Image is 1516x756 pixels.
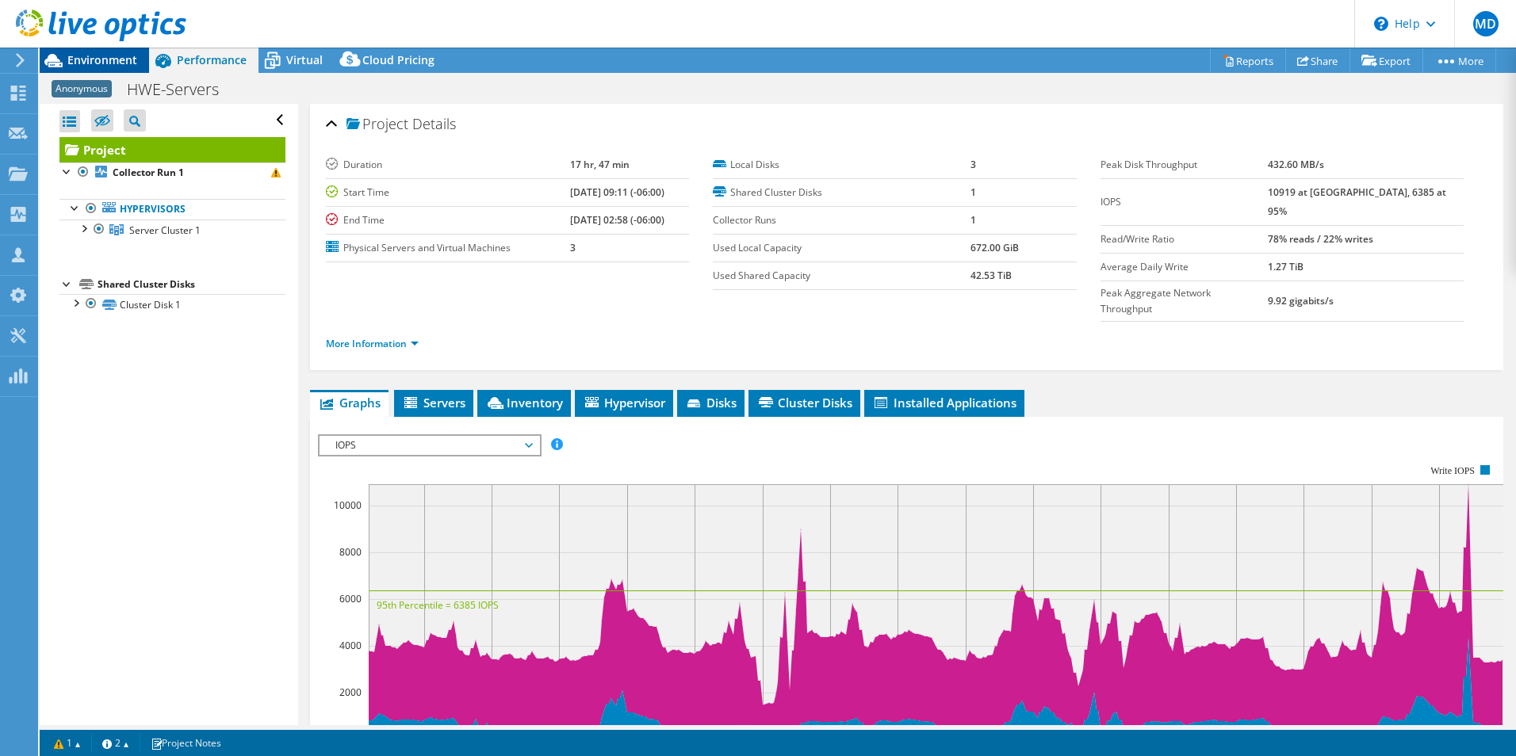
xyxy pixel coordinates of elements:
[52,80,112,97] span: Anonymous
[1285,48,1350,73] a: Share
[59,220,285,240] a: Server Cluster 1
[713,240,970,256] label: Used Local Capacity
[326,185,570,200] label: Start Time
[402,395,465,410] span: Servers
[970,185,976,199] b: 1
[339,639,362,652] text: 4000
[177,52,247,67] span: Performance
[872,395,1016,410] span: Installed Applications
[59,294,285,315] a: Cluster Disk 1
[129,223,201,237] span: Server Cluster 1
[1430,465,1475,476] text: Write IOPS
[113,166,184,179] b: Collector Run 1
[98,275,285,294] div: Shared Cluster Disks
[1268,232,1373,246] b: 78% reads / 22% writes
[1374,17,1388,31] svg: \n
[120,81,243,98] h1: HWE-Servers
[339,685,362,699] text: 2000
[339,592,362,605] text: 6000
[1349,48,1423,73] a: Export
[1101,157,1268,173] label: Peak Disk Throughput
[713,212,970,228] label: Collector Runs
[970,241,1019,254] b: 672.00 GiB
[59,137,285,162] a: Project
[1268,158,1324,171] b: 432.60 MB/s
[326,337,419,350] a: More Information
[1473,11,1499,36] span: MD
[43,733,92,753] a: 1
[326,157,570,173] label: Duration
[1101,231,1268,247] label: Read/Write Ratio
[1101,285,1268,317] label: Peak Aggregate Network Throughput
[412,114,456,133] span: Details
[970,269,1012,282] b: 42.53 TiB
[377,598,499,612] text: 95th Percentile = 6385 IOPS
[485,395,563,410] span: Inventory
[334,498,362,512] text: 10000
[713,185,970,200] label: Shared Cluster Disks
[326,212,570,228] label: End Time
[1268,260,1304,273] b: 1.27 TiB
[583,395,665,410] span: Hypervisor
[326,240,570,256] label: Physical Servers and Virtual Machines
[713,157,970,173] label: Local Disks
[1101,259,1268,275] label: Average Daily Write
[59,199,285,220] a: Hypervisors
[140,733,232,753] a: Project Notes
[346,116,408,132] span: Project
[1210,48,1286,73] a: Reports
[570,185,664,199] b: [DATE] 09:11 (-06:00)
[286,52,323,67] span: Virtual
[570,213,664,227] b: [DATE] 02:58 (-06:00)
[318,395,381,410] span: Graphs
[685,395,737,410] span: Disks
[327,436,531,455] span: IOPS
[1268,294,1334,307] b: 9.92 gigabits/s
[1422,48,1496,73] a: More
[756,395,852,410] span: Cluster Disks
[91,733,140,753] a: 2
[67,52,137,67] span: Environment
[1101,194,1268,210] label: IOPS
[970,213,976,227] b: 1
[970,158,976,171] b: 3
[570,241,576,254] b: 3
[570,158,630,171] b: 17 hr, 47 min
[1268,185,1446,218] b: 10919 at [GEOGRAPHIC_DATA], 6385 at 95%
[362,52,435,67] span: Cloud Pricing
[713,268,970,284] label: Used Shared Capacity
[339,545,362,559] text: 8000
[59,162,285,183] a: Collector Run 1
